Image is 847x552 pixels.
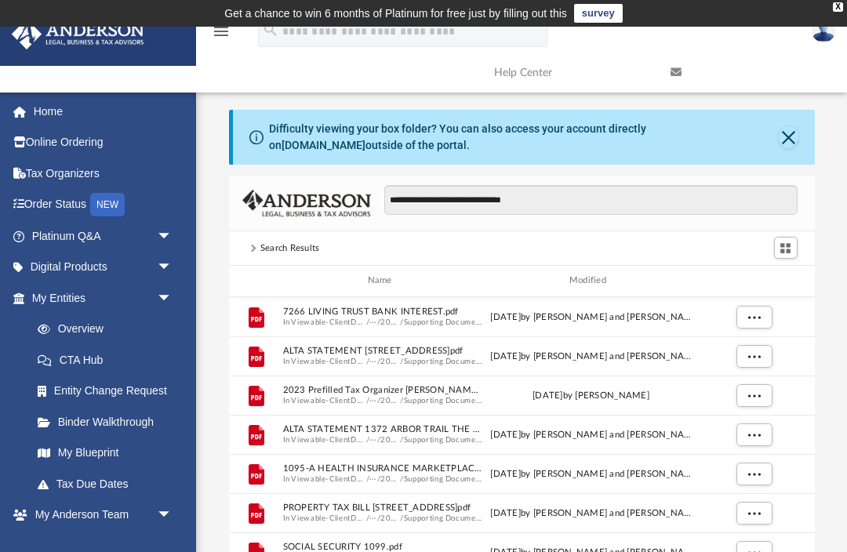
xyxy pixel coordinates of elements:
a: CTA Hub [22,344,196,376]
button: 2023 [380,356,399,366]
input: Search files and folders [384,185,797,215]
span: SOCIAL SECURITY 1099.pdf [282,542,483,552]
button: ··· [369,395,376,405]
div: Get a chance to win 6 months of Platinum for free just by filling out this [224,4,567,23]
a: Binder Walkthrough [22,406,196,438]
span: arrow_drop_down [157,252,188,284]
button: 2023 [380,474,399,484]
span: ALTA STATEMENT 1372 ARBOR TRAIL THE VILLAGES, [GEOGRAPHIC_DATA] PG1.pdf [282,424,483,434]
span: ALTA STATEMENT [STREET_ADDRESS]pdf [282,346,483,356]
span: In [282,395,483,405]
button: ··· [369,474,376,484]
div: [DATE] by [PERSON_NAME] and [PERSON_NAME] [490,506,691,520]
div: [DATE] by [PERSON_NAME] and [PERSON_NAME] [490,467,691,481]
span: arrow_drop_down [157,220,188,252]
div: [DATE] by [PERSON_NAME] [490,388,691,402]
div: NEW [90,193,125,216]
a: Order StatusNEW [11,189,196,221]
button: Supporting Documents [403,434,483,445]
span: 2023 Prefilled Tax Organizer [PERSON_NAME]pdf [282,385,483,395]
a: Home [11,96,196,127]
span: In [282,513,483,523]
button: Switch to Grid View [774,237,798,259]
span: / [400,513,403,523]
span: / [365,513,369,523]
div: close [833,2,843,12]
button: Viewable-ClientDocs [291,317,365,327]
a: My Blueprint [22,438,188,469]
button: More options [736,462,772,485]
a: Help Center [482,42,659,103]
span: 7266 LIVING TRUST BANK INTEREST.pdf [282,307,483,317]
button: ··· [369,356,376,366]
a: Overview [22,314,196,345]
a: Online Ordering [11,127,196,158]
span: / [400,356,403,366]
span: / [376,474,380,484]
div: Name [282,274,483,288]
button: More options [736,423,772,446]
i: search [262,21,279,38]
span: / [376,513,380,523]
button: Viewable-ClientDocs [291,513,365,523]
div: id [235,274,274,288]
div: [DATE] by [PERSON_NAME] and [PERSON_NAME] [490,310,691,324]
button: Close [779,126,798,148]
a: Digital Productsarrow_drop_down [11,252,196,283]
button: Supporting Documents [403,513,483,523]
button: Viewable-ClientDocs [291,434,365,445]
span: In [282,356,483,366]
a: [DOMAIN_NAME] [282,139,365,151]
a: Tax Due Dates [22,468,196,499]
span: / [365,395,369,405]
button: 2023 [380,317,399,327]
div: Difficulty viewing your box folder? You can also access your account directly on outside of the p... [269,121,779,154]
a: My Anderson Teamarrow_drop_down [11,499,188,531]
a: Entity Change Request [22,376,196,407]
span: / [400,474,403,484]
button: ··· [369,513,376,523]
a: survey [574,4,623,23]
span: In [282,317,483,327]
i: menu [212,22,231,41]
span: / [376,356,380,366]
button: Supporting Documents [403,474,483,484]
div: Modified [489,274,691,288]
span: / [376,434,380,445]
span: / [376,317,380,327]
img: Anderson Advisors Platinum Portal [7,19,149,49]
span: In [282,434,483,445]
a: menu [212,30,231,41]
button: Viewable-ClientDocs [291,356,365,366]
button: More options [736,383,772,407]
button: More options [736,305,772,329]
span: / [365,317,369,327]
button: Supporting Documents [403,317,483,327]
span: / [365,474,369,484]
span: / [365,356,369,366]
button: Viewable-ClientDocs [291,395,365,405]
div: Search Results [260,241,320,256]
div: id [698,274,808,288]
button: Supporting Documents [403,356,483,366]
button: ··· [369,317,376,327]
a: Tax Organizers [11,158,196,189]
span: / [400,395,403,405]
span: In [282,474,483,484]
div: [DATE] by [PERSON_NAME] and [PERSON_NAME] [490,349,691,363]
span: / [376,395,380,405]
img: User Pic [812,20,835,42]
button: ··· [369,434,376,445]
a: Platinum Q&Aarrow_drop_down [11,220,196,252]
span: arrow_drop_down [157,499,188,532]
span: arrow_drop_down [157,282,188,314]
button: 2023 [380,395,399,405]
button: 2023 [380,434,399,445]
span: 1095-A HEALTH INSURANCE MARKETPLACE STATEMENT 2023.pdf [282,463,483,474]
button: Supporting Documents [403,395,483,405]
button: Viewable-ClientDocs [291,474,365,484]
a: My Entitiesarrow_drop_down [11,282,196,314]
span: / [365,434,369,445]
span: / [400,434,403,445]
